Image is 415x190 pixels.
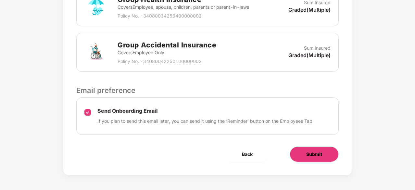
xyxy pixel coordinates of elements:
p: Covers Employee Only [118,49,216,56]
p: Email preference [76,85,339,96]
p: Send Onboarding Email [97,108,312,114]
p: Policy No. - 34080034250400000002 [118,12,249,19]
h2: Group Accidental Insurance [118,40,216,50]
p: Covers Employee, spouse, children, parents or parent-in-laws [118,4,249,11]
p: Graded(Multiple) [288,52,331,59]
span: Submit [306,151,322,158]
p: Policy No. - 34080042250100000002 [118,58,216,65]
button: Submit [290,146,339,162]
img: svg+xml;base64,PHN2ZyB4bWxucz0iaHR0cDovL3d3dy53My5vcmcvMjAwMC9zdmciIHdpZHRoPSI3MiIgaGVpZ2h0PSI3Mi... [84,41,108,64]
span: Back [242,151,253,158]
p: Sum Insured [304,44,331,52]
p: If you plan to send this email later, you can send it using the ‘Reminder’ button on the Employee... [97,118,312,125]
p: Graded(Multiple) [288,6,331,13]
button: Back [226,146,269,162]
